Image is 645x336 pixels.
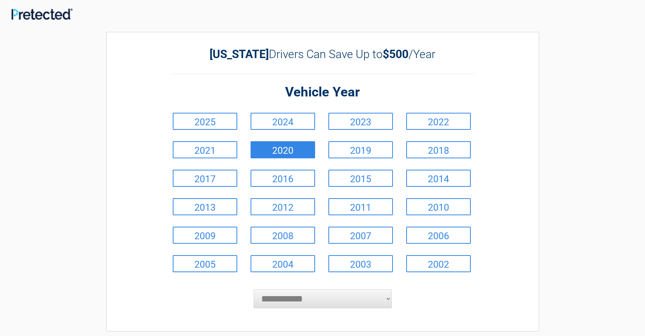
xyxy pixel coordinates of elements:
[251,170,315,187] a: 2016
[173,255,237,272] a: 2005
[171,47,475,61] h2: Drivers Can Save Up to /Year
[406,170,471,187] a: 2014
[173,113,237,130] a: 2025
[328,170,393,187] a: 2015
[11,8,73,19] img: Main Logo
[173,198,237,215] a: 2013
[328,255,393,272] a: 2003
[328,198,393,215] a: 2011
[406,141,471,158] a: 2018
[251,255,315,272] a: 2004
[383,47,408,61] b: $500
[173,170,237,187] a: 2017
[251,141,315,158] a: 2020
[251,113,315,130] a: 2024
[173,141,237,158] a: 2021
[328,113,393,130] a: 2023
[406,255,471,272] a: 2002
[406,227,471,244] a: 2006
[251,227,315,244] a: 2008
[328,227,393,244] a: 2007
[251,198,315,215] a: 2012
[406,198,471,215] a: 2010
[171,84,475,101] h2: Vehicle Year
[328,141,393,158] a: 2019
[173,227,237,244] a: 2009
[406,113,471,130] a: 2022
[210,47,269,61] b: [US_STATE]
